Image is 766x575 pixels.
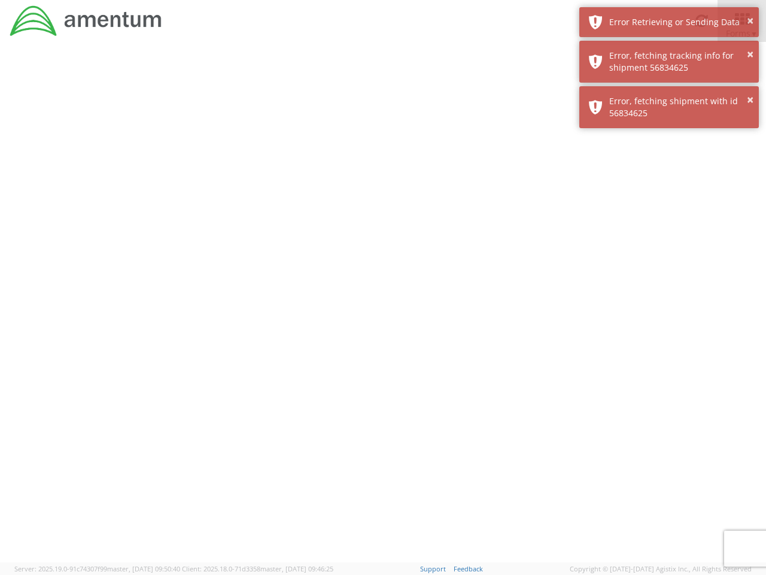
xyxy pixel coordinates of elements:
button: × [747,46,753,63]
span: master, [DATE] 09:50:40 [107,564,180,573]
span: Client: 2025.18.0-71d3358 [182,564,333,573]
span: master, [DATE] 09:46:25 [260,564,333,573]
img: dyn-intl-logo-049831509241104b2a82.png [9,4,163,38]
a: Support [420,564,446,573]
span: Server: 2025.19.0-91c74307f99 [14,564,180,573]
span: Copyright © [DATE]-[DATE] Agistix Inc., All Rights Reserved [570,564,752,574]
button: × [747,92,753,109]
button: × [747,13,753,30]
div: Error, fetching shipment with id 56834625 [609,95,750,119]
div: Error Retrieving or Sending Data [609,16,750,28]
a: Feedback [454,564,483,573]
div: Error, fetching tracking info for shipment 56834625 [609,50,750,74]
